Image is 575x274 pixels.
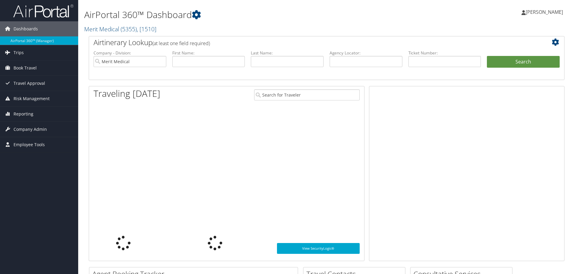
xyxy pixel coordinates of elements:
[14,60,37,75] span: Book Travel
[84,25,156,33] a: Merit Medical
[487,56,560,68] button: Search
[14,137,45,152] span: Employee Tools
[14,106,33,122] span: Reporting
[14,21,38,36] span: Dashboards
[330,50,402,56] label: Agency Locator:
[14,91,50,106] span: Risk Management
[94,37,520,48] h2: Airtinerary Lookup
[13,4,73,18] img: airportal-logo.png
[277,243,360,254] a: View SecurityLogic®
[94,87,160,100] h1: Traveling [DATE]
[526,9,563,15] span: [PERSON_NAME]
[137,25,156,33] span: , [ 1510 ]
[172,50,245,56] label: First Name:
[14,122,47,137] span: Company Admin
[152,40,210,47] span: (at least one field required)
[521,3,569,21] a: [PERSON_NAME]
[251,50,324,56] label: Last Name:
[408,50,481,56] label: Ticket Number:
[14,45,24,60] span: Trips
[14,76,45,91] span: Travel Approval
[84,8,407,21] h1: AirPortal 360™ Dashboard
[254,89,360,100] input: Search for Traveler
[94,50,166,56] label: Company - Division:
[121,25,137,33] span: ( 5355 )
